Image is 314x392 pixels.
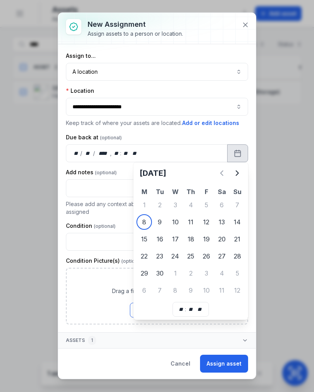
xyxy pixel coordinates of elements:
th: Tu [152,187,167,196]
button: Next [229,165,245,181]
label: Condition Picture(s) [66,257,143,265]
div: Sunday 12 October 2025 [229,283,245,298]
div: 30 [152,265,167,281]
label: Add notes [66,168,117,176]
div: 4 [183,197,198,213]
p: Please add any context about the job / purpose of the assets being assigned [66,200,248,216]
div: Sunday 21 September 2025 [229,231,245,247]
div: Wednesday 10 September 2025 [167,214,183,230]
label: Due back at [66,134,122,141]
div: / [80,149,83,157]
div: 19 [198,231,214,247]
div: 1 [136,197,152,213]
div: 9 [183,283,198,298]
div: Saturday 4 October 2025 [214,265,229,281]
div: 13 [214,214,229,230]
div: Sunday 14 September 2025 [229,214,245,230]
label: Location [66,87,94,95]
div: 22 [136,248,152,264]
label: Assign to... [66,52,96,60]
th: Su [229,187,245,196]
div: 11 [214,283,229,298]
div: Wednesday 17 September 2025 [167,231,183,247]
div: Friday 5 September 2025 [198,197,214,213]
button: Assign asset [200,355,248,373]
div: 5 [229,265,245,281]
div: Monday 15 September 2025 [136,231,152,247]
div: Monday 29 September 2025 [136,265,152,281]
div: 20 [214,231,229,247]
div: Friday 26 September 2025 [198,248,214,264]
div: Wednesday 8 October 2025 [167,283,183,298]
p: Keep track of where your assets are located. [66,119,248,127]
div: , [110,149,112,157]
button: Previous [214,165,229,181]
div: / [93,149,96,157]
div: 3 [167,197,183,213]
div: Thursday 2 October 2025 [183,265,198,281]
div: 23 [152,248,167,264]
div: Assign assets to a person or location. [88,30,183,38]
div: Tuesday 2 September 2025 [152,197,167,213]
div: Wednesday 3 September 2025 [167,197,183,213]
div: Monday 1 September 2025 [136,197,152,213]
div: 24 [167,248,183,264]
div: Tuesday 30 September 2025 [152,265,167,281]
div: Today, Monday 8 September 2025, First available date [136,214,152,230]
div: 5 [198,197,214,213]
div: : [120,149,122,157]
div: month, [83,149,93,157]
div: 2 [152,197,167,213]
div: 1 [167,265,183,281]
div: 12 [229,283,245,298]
div: am/pm, [131,149,139,157]
div: Tuesday 16 September 2025 [152,231,167,247]
div: year, [96,149,110,157]
div: 17 [167,231,183,247]
div: Friday 12 September 2025 [198,214,214,230]
div: Tuesday 23 September 2025 [152,248,167,264]
div: Friday 3 October 2025 [198,265,214,281]
div: Saturday 20 September 2025 [214,231,229,247]
div: : [185,305,187,313]
th: F [198,187,214,196]
th: Sa [214,187,229,196]
div: 26 [198,248,214,264]
div: Thursday 11 September 2025 [183,214,198,230]
div: hour, [112,149,120,157]
th: Th [183,187,198,196]
button: Add or edit locations [182,119,240,127]
h2: [DATE] [140,168,214,179]
div: Saturday 13 September 2025 [214,214,229,230]
div: 1 [88,336,96,345]
div: September 2025 [136,165,245,299]
th: W [167,187,183,196]
div: 8 [136,214,152,230]
div: 12 [198,214,214,230]
div: 21 [229,231,245,247]
button: Browse Files [130,303,184,317]
label: Condition [66,222,116,230]
div: 28 [229,248,245,264]
button: Cancel [164,355,197,373]
div: 6 [136,283,152,298]
div: Monday 6 October 2025 [136,283,152,298]
div: Sunday 5 October 2025 [229,265,245,281]
div: 7 [152,283,167,298]
div: day, [72,149,80,157]
div: 10 [167,214,183,230]
div: Wednesday 24 September 2025 [167,248,183,264]
div: 2 [183,265,198,281]
div: Sunday 7 September 2025 [229,197,245,213]
div: Tuesday 9 September 2025 [152,214,167,230]
div: Calendar [136,165,245,317]
div: 7 [229,197,245,213]
span: Drag a file here, or click to browse. [112,287,202,295]
div: Friday 10 October 2025 [198,283,214,298]
th: M [136,187,152,196]
div: hour, [178,305,185,313]
div: Saturday 11 October 2025 [214,283,229,298]
div: Saturday 27 September 2025 [214,248,229,264]
table: September 2025 [136,187,245,299]
div: 14 [229,214,245,230]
